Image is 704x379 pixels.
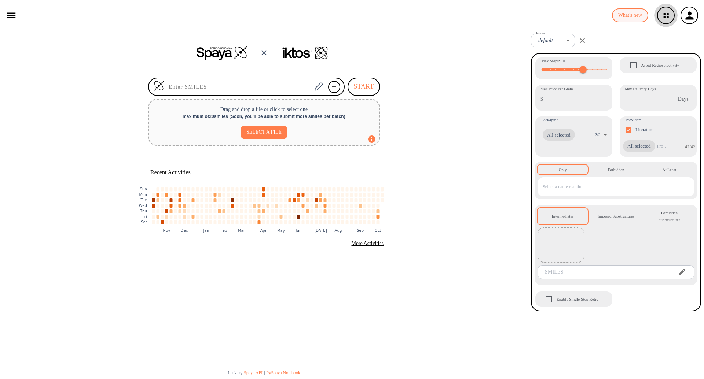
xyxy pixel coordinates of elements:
[623,142,655,150] span: All selected
[244,370,263,376] button: Spaya API
[357,228,364,233] text: Sep
[650,209,689,223] div: Forbidden Substructures
[314,228,327,233] text: [DATE]
[626,57,641,73] span: Avoid Regioselectivity
[263,370,267,376] span: |
[552,213,574,219] div: Intermediates
[335,228,342,233] text: Aug
[535,291,613,308] div: When Single Step Retry is enabled, if no route is found during retrosynthesis, a retry is trigger...
[163,228,381,233] g: x-axis tick label
[655,140,670,152] input: Provider name
[595,132,601,138] p: 2 / 2
[540,95,543,103] p: $
[541,181,680,193] input: Select a name reaction
[143,215,147,219] text: Fri
[238,228,245,233] text: Mar
[540,265,672,279] input: SMILES
[241,126,287,139] button: SELECT A FILE
[152,187,384,224] g: cell
[541,57,565,64] span: Max Steps :
[155,113,373,120] div: maximum of 20 smiles ( Soon, you'll be able to submit more smiles per batch )
[557,296,599,302] span: Enable Single Step Retry
[139,204,147,208] text: Wed
[197,45,248,60] img: Spaya logo
[538,208,588,224] button: Intermediates
[260,228,267,233] text: Apr
[663,166,676,173] div: At Least
[277,228,285,233] text: May
[543,131,575,139] span: All selected
[591,165,641,174] button: Forbidden
[626,116,642,123] span: Providers
[147,166,194,178] button: Recent Activities
[348,78,380,96] button: START
[536,30,546,36] label: Preset
[267,370,300,376] button: PySpaya Notebook
[561,59,565,63] strong: 10
[541,116,558,123] span: Packaging
[538,165,588,174] button: Only
[203,228,209,233] text: Jan
[349,237,387,250] button: More Activities
[375,228,381,233] text: Oct
[644,208,694,224] button: Forbidden Substructures
[685,144,695,150] p: 42 / 42
[541,291,557,307] span: Enable Single Step Retry
[181,228,188,233] text: Dec
[140,209,147,213] text: Thu
[150,168,191,176] h5: Recent Activities
[598,213,635,219] div: Imposed Substructures
[612,8,648,23] button: What's new
[625,86,656,92] label: Max Delivery Days
[295,228,301,233] text: Jun
[540,86,573,92] label: Max Price Per Gram
[140,198,147,202] text: Tue
[139,187,147,224] g: y-axis tick label
[153,80,164,91] img: Logo Spaya
[678,95,689,103] p: Days
[538,38,553,43] em: default
[608,166,624,173] div: Forbidden
[644,165,694,174] button: At Least
[220,228,227,233] text: Feb
[155,105,373,113] p: Drag and drop a file or click to select one
[228,370,525,376] div: Let's try:
[141,220,147,224] text: Sat
[140,187,147,191] text: Sun
[163,228,170,233] text: Nov
[591,208,641,224] button: Imposed Substructures
[635,127,653,133] p: Literature
[641,62,679,68] span: Avoid Regioselectivity
[280,44,331,62] img: Team logo
[164,83,312,90] input: Enter SMILES
[139,193,147,197] text: Mon
[559,166,567,173] div: Only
